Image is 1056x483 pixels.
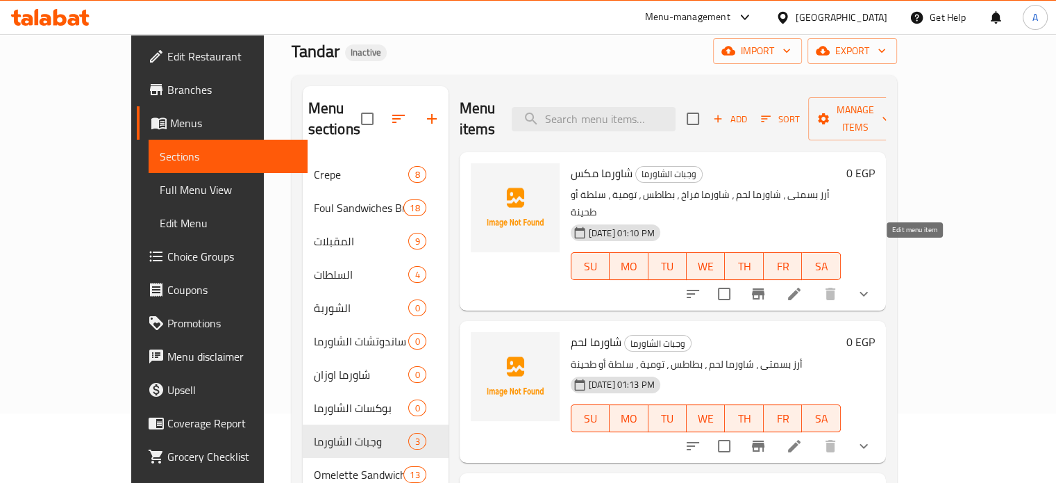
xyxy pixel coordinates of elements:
a: Full Menu View [149,173,308,206]
span: 0 [409,302,425,315]
span: وجبات الشاورما [314,433,409,450]
button: sort-choices [676,277,710,311]
button: Add [707,108,752,130]
button: Sort [757,108,803,130]
div: الشوربة [314,300,409,316]
span: Manage items [819,101,890,136]
span: Grocery Checklist [167,448,296,465]
a: Sections [149,140,308,173]
span: Sort sections [382,102,415,136]
button: TU [648,404,687,432]
button: FR [764,252,802,280]
img: شاورما لحم [471,332,560,421]
div: items [408,400,426,416]
p: أرز بسمتى ، شاورما لحم ، بطاطس ، تومية ، سلطة أو طحينة [571,356,841,373]
span: WE [692,256,719,277]
span: SU [577,409,604,429]
span: SA [807,409,835,429]
div: Foul Sandwiches Breakfast18 [303,191,449,224]
div: شاورما اوزان [314,366,409,383]
span: 18 [404,202,425,215]
span: [DATE] 01:10 PM [583,227,660,240]
button: show more [847,429,880,463]
span: MO [615,409,642,429]
span: TH [730,409,757,429]
span: TH [730,256,757,277]
a: Grocery Checklist [137,440,308,473]
span: A [1032,10,1038,25]
div: items [408,300,426,316]
div: ساندوتشات الشاورما0 [303,325,449,358]
button: export [807,38,897,64]
div: Menu-management [645,9,730,26]
div: وجبات الشاورما [635,166,703,183]
span: Foul Sandwiches Breakfast [314,199,404,216]
span: Sections [160,148,296,165]
svg: Show Choices [855,438,872,455]
span: ساندوتشات الشاورما [314,333,409,350]
button: Manage items [808,97,901,140]
a: Edit Restaurant [137,40,308,73]
button: sort-choices [676,429,710,463]
button: SU [571,404,610,432]
a: Menus [137,106,308,140]
span: شاورما مكس [571,163,632,183]
button: Add section [415,102,449,136]
div: وجبات الشاورما [624,335,692,352]
span: Coupons [167,281,296,298]
span: وجبات الشاورما [636,166,702,182]
span: وجبات الشاورما [625,336,691,352]
span: Menus [170,115,296,131]
div: Crepe8 [303,158,449,191]
div: items [408,366,426,383]
span: TU [654,409,681,429]
div: السلطات4 [303,258,449,291]
h2: Menu items [460,98,496,140]
span: Coverage Report [167,415,296,432]
span: Edit Menu [160,215,296,231]
span: Add [711,111,748,127]
span: 9 [409,235,425,248]
span: TU [654,256,681,277]
div: شاورما اوزان0 [303,358,449,391]
button: TH [725,252,763,280]
span: Promotions [167,315,296,331]
button: SA [802,404,840,432]
span: المقبلات [314,233,409,249]
h6: 0 EGP [846,163,875,183]
button: Branch-specific-item [741,277,775,311]
div: items [408,233,426,249]
button: WE [687,404,725,432]
span: بوكسات الشاورما [314,400,409,416]
button: MO [610,252,648,280]
button: SU [571,252,610,280]
span: SU [577,256,604,277]
span: SA [807,256,835,277]
span: Select section [678,104,707,133]
div: [GEOGRAPHIC_DATA] [796,10,887,25]
span: 0 [409,368,425,382]
span: Crepe [314,166,409,183]
h2: Menu sections [308,98,361,140]
span: Select all sections [353,104,382,133]
span: Branches [167,81,296,98]
button: TH [725,404,763,432]
a: Branches [137,73,308,106]
span: [DATE] 01:13 PM [583,378,660,391]
a: Choice Groups [137,240,308,273]
span: Omelette Sandwiches Breakfast [314,466,404,483]
div: items [403,199,426,216]
div: Inactive [345,44,387,61]
span: Sort items [752,108,808,130]
span: Upsell [167,382,296,398]
span: export [819,42,886,60]
a: Edit Menu [149,206,308,240]
div: items [403,466,426,483]
div: الشوربة0 [303,291,449,325]
button: TU [648,252,687,280]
